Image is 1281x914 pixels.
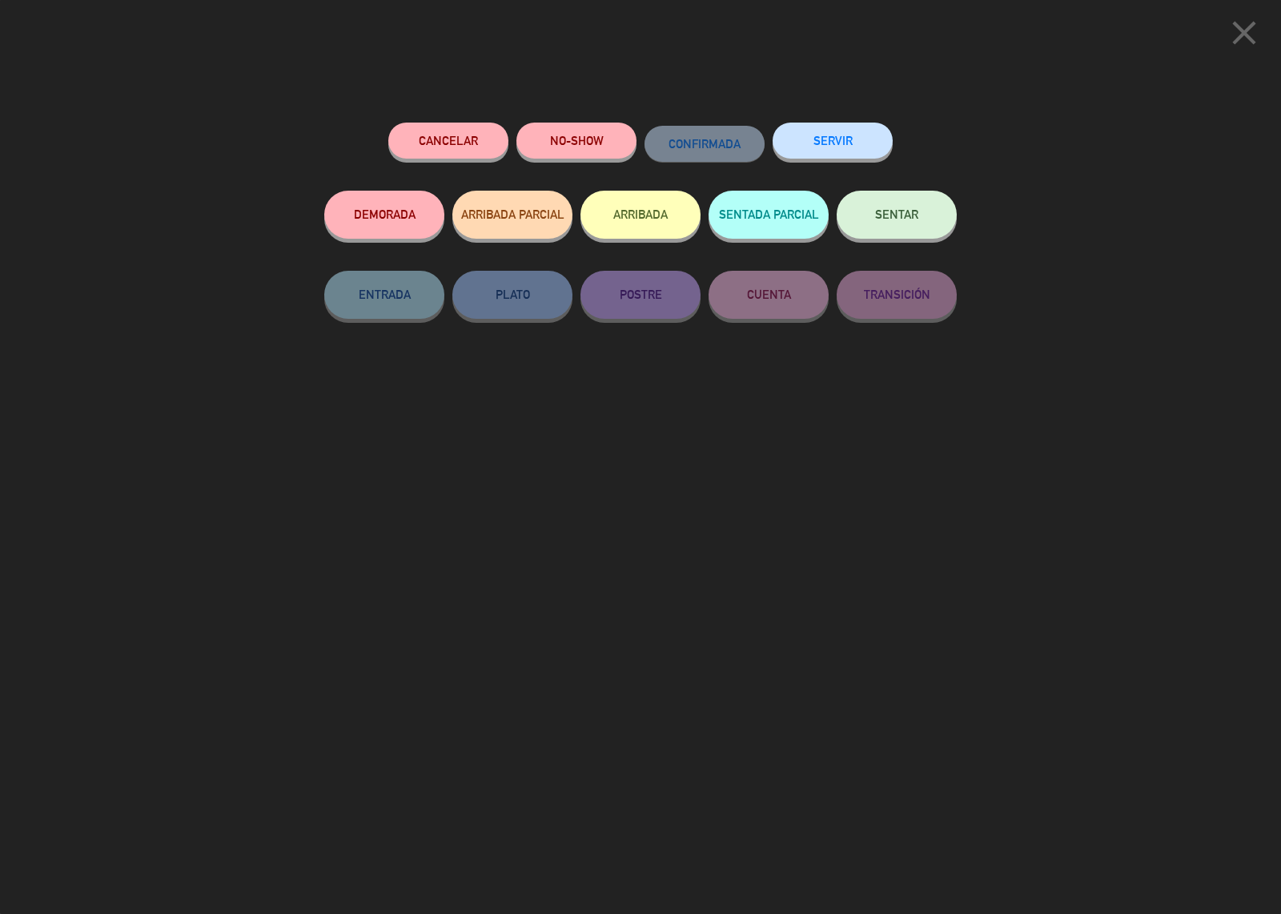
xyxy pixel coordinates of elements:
[709,191,829,239] button: SENTADA PARCIAL
[773,123,893,159] button: SERVIR
[516,123,636,159] button: NO-SHOW
[669,137,741,151] span: CONFIRMADA
[324,191,444,239] button: DEMORADA
[645,126,765,162] button: CONFIRMADA
[1219,12,1269,59] button: close
[452,271,572,319] button: PLATO
[324,271,444,319] button: ENTRADA
[837,271,957,319] button: TRANSICIÓN
[1224,13,1264,53] i: close
[709,271,829,319] button: CUENTA
[580,271,701,319] button: POSTRE
[452,191,572,239] button: ARRIBADA PARCIAL
[580,191,701,239] button: ARRIBADA
[875,207,918,221] span: SENTAR
[837,191,957,239] button: SENTAR
[461,207,564,221] span: ARRIBADA PARCIAL
[388,123,508,159] button: Cancelar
